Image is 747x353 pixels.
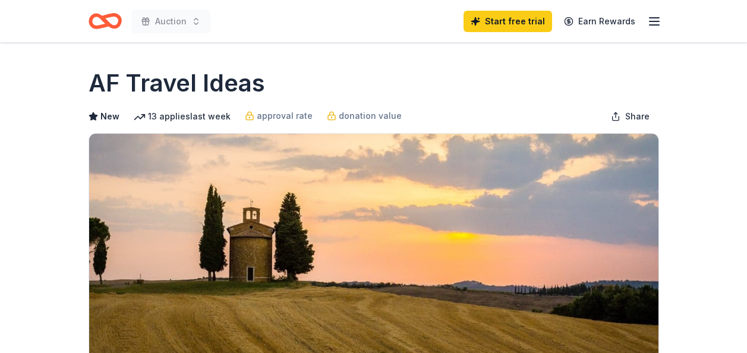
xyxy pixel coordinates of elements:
[100,109,119,124] span: New
[557,11,642,32] a: Earn Rewards
[134,109,231,124] div: 13 applies last week
[464,11,552,32] a: Start free trial
[245,109,313,123] a: approval rate
[89,67,265,100] h1: AF Travel Ideas
[257,109,313,123] span: approval rate
[89,7,122,35] a: Home
[131,10,210,33] button: Auction
[601,105,659,128] button: Share
[625,109,650,124] span: Share
[327,109,402,123] a: donation value
[155,14,187,29] span: Auction
[339,109,402,123] span: donation value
